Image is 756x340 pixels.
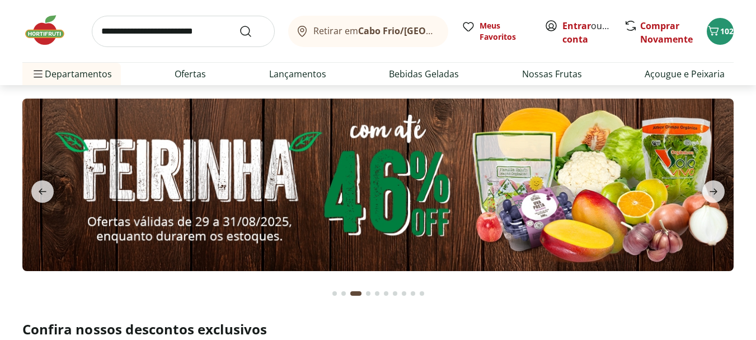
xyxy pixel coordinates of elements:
input: search [92,16,275,47]
h2: Confira nossos descontos exclusivos [22,320,734,338]
button: Submit Search [239,25,266,38]
a: Açougue e Peixaria [645,67,725,81]
button: Current page from fs-carousel [348,280,364,307]
a: Comprar Novamente [640,20,693,45]
button: Go to page 2 from fs-carousel [339,280,348,307]
button: Go to page 7 from fs-carousel [391,280,400,307]
button: next [693,180,734,203]
a: Nossas Frutas [522,67,582,81]
span: 102 [720,26,734,36]
a: Meus Favoritos [462,20,531,43]
a: Criar conta [562,20,624,45]
span: Retirar em [313,26,437,36]
button: Go to page 10 from fs-carousel [417,280,426,307]
button: Go to page 9 from fs-carousel [408,280,417,307]
button: Menu [31,60,45,87]
button: Retirar emCabo Frio/[GEOGRAPHIC_DATA] [288,16,448,47]
button: Go to page 8 from fs-carousel [400,280,408,307]
span: Meus Favoritos [480,20,531,43]
button: Carrinho [707,18,734,45]
a: Ofertas [175,67,206,81]
img: Hortifruti [22,13,78,47]
button: Go to page 5 from fs-carousel [373,280,382,307]
a: Bebidas Geladas [389,67,459,81]
button: Go to page 1 from fs-carousel [330,280,339,307]
span: Departamentos [31,60,112,87]
span: ou [562,19,612,46]
a: Lançamentos [269,67,326,81]
button: previous [22,180,63,203]
button: Go to page 6 from fs-carousel [382,280,391,307]
a: Entrar [562,20,591,32]
button: Go to page 4 from fs-carousel [364,280,373,307]
b: Cabo Frio/[GEOGRAPHIC_DATA] [358,25,496,37]
img: feira [22,99,734,271]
